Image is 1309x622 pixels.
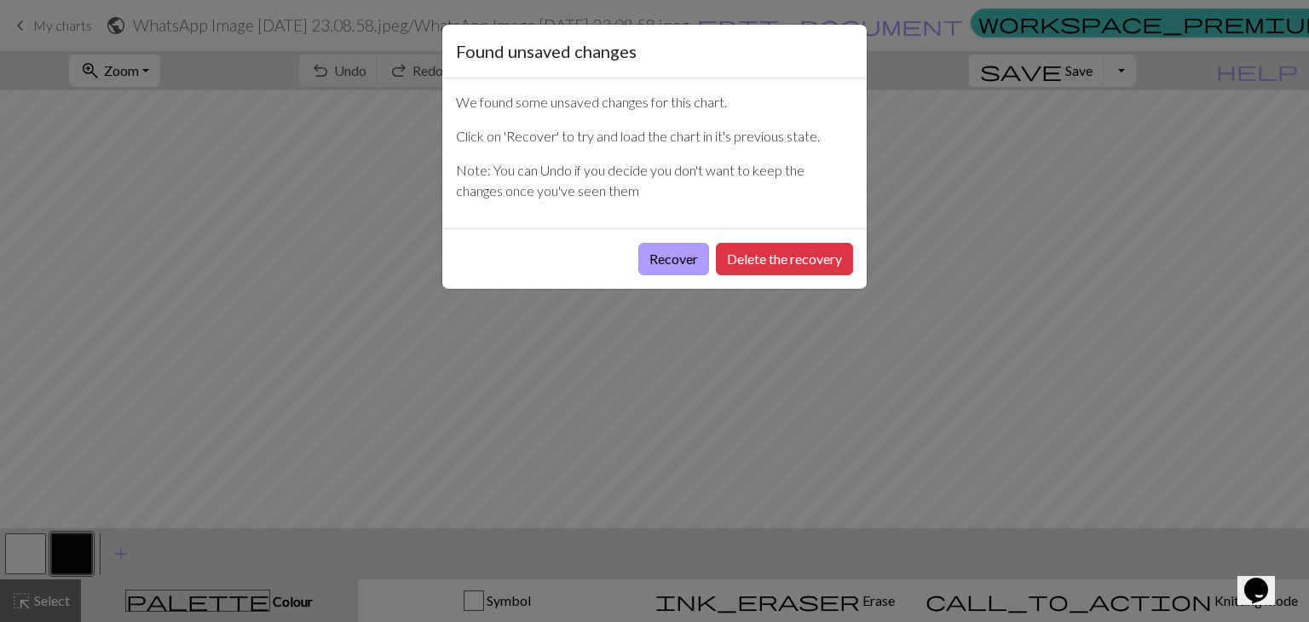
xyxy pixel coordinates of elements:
h5: Found unsaved changes [456,38,637,64]
p: Note: You can Undo if you decide you don't want to keep the changes once you've seen them [456,160,853,201]
button: Recover [638,243,709,275]
p: Click on 'Recover' to try and load the chart in it's previous state. [456,126,853,147]
p: We found some unsaved changes for this chart. [456,92,853,112]
button: Delete the recovery [716,243,853,275]
iframe: chat widget [1237,554,1292,605]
